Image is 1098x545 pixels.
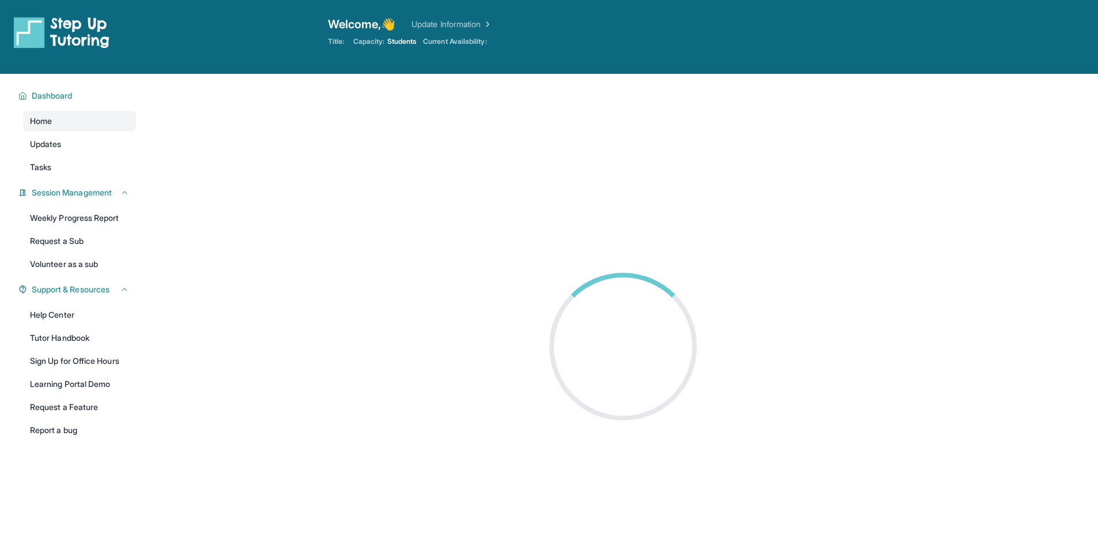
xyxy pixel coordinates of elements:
[481,18,492,30] img: Chevron Right
[328,37,344,46] span: Title:
[30,161,51,173] span: Tasks
[30,115,52,127] span: Home
[32,90,73,102] span: Dashboard
[387,37,417,46] span: Students
[23,420,136,441] a: Report a bug
[27,284,129,295] button: Support & Resources
[23,254,136,275] a: Volunteer as a sub
[412,18,492,30] a: Update Information
[27,90,129,102] button: Dashboard
[23,328,136,348] a: Tutor Handbook
[23,208,136,228] a: Weekly Progress Report
[423,37,486,46] span: Current Availability:
[23,111,136,131] a: Home
[353,37,385,46] span: Capacity:
[14,16,110,48] img: logo
[23,231,136,251] a: Request a Sub
[32,187,112,198] span: Session Management
[23,374,136,394] a: Learning Portal Demo
[23,157,136,178] a: Tasks
[32,284,110,295] span: Support & Resources
[23,305,136,325] a: Help Center
[23,351,136,371] a: Sign Up for Office Hours
[23,134,136,155] a: Updates
[328,16,396,32] span: Welcome, 👋
[27,187,129,198] button: Session Management
[30,138,62,150] span: Updates
[23,397,136,418] a: Request a Feature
